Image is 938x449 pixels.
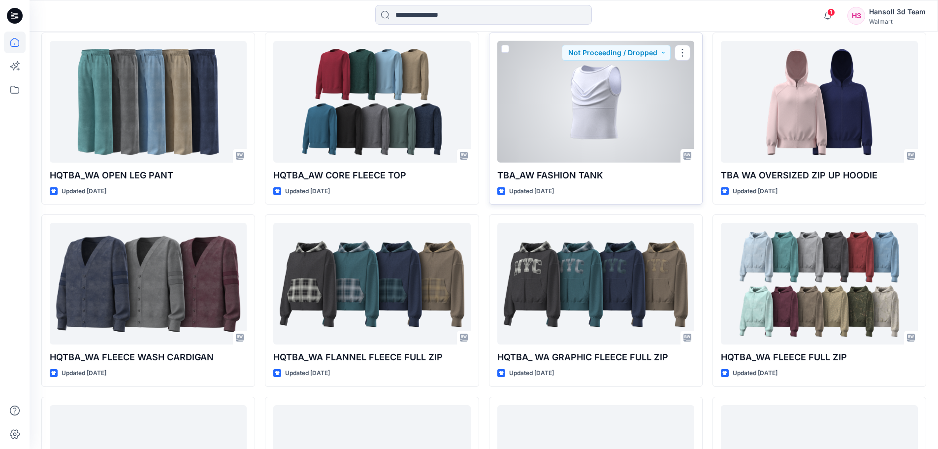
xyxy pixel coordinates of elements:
a: TBA WA OVERSIZED ZIP UP HOODIE [721,41,918,163]
p: HQTBA_WA FLANNEL FLEECE FULL ZIP [273,350,470,364]
p: HQTBA_AW CORE FLEECE TOP [273,169,470,182]
a: HQTBA_WA FLEECE FULL ZIP [721,223,918,345]
p: HQTBA_WA FLEECE FULL ZIP [721,350,918,364]
p: TBA_AW FASHION TANK [497,169,694,182]
a: HQTBA_AW CORE FLEECE TOP [273,41,470,163]
a: HQTBA_WA FLANNEL FLEECE FULL ZIP [273,223,470,345]
p: HQTBA_WA OPEN LEG PANT [50,169,247,182]
a: TBA_AW FASHION TANK [497,41,694,163]
p: Updated [DATE] [733,368,777,379]
div: Hansoll 3d Team [869,6,926,18]
p: Updated [DATE] [509,368,554,379]
p: Updated [DATE] [285,368,330,379]
p: Updated [DATE] [62,186,106,197]
p: Updated [DATE] [733,186,777,197]
p: Updated [DATE] [509,186,554,197]
div: Walmart [869,18,926,25]
p: Updated [DATE] [285,186,330,197]
p: HQTBA_ WA GRAPHIC FLEECE FULL ZIP [497,350,694,364]
span: 1 [827,8,835,16]
a: HQTBA_WA FLEECE WASH CARDIGAN [50,223,247,345]
a: HQTBA_WA OPEN LEG PANT [50,41,247,163]
p: HQTBA_WA FLEECE WASH CARDIGAN [50,350,247,364]
a: HQTBA_ WA GRAPHIC FLEECE FULL ZIP [497,223,694,345]
p: Updated [DATE] [62,368,106,379]
div: H3 [847,7,865,25]
p: TBA WA OVERSIZED ZIP UP HOODIE [721,169,918,182]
